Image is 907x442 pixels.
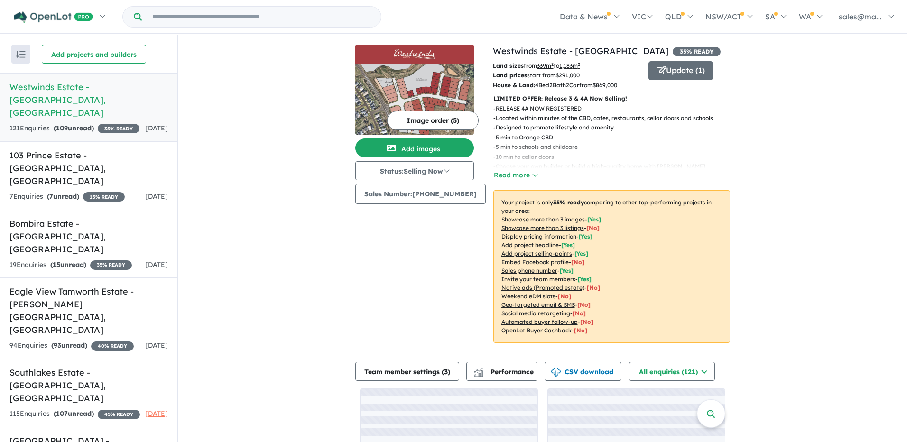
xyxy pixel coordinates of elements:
[549,82,553,89] u: 2
[91,341,134,351] span: 40 % READY
[537,62,554,69] u: 339 m
[355,138,474,157] button: Add images
[56,409,68,418] span: 107
[553,199,584,206] b: 35 % ready
[501,293,555,300] u: Weekend eDM slots
[573,310,586,317] span: [No]
[501,276,575,283] u: Invite your team members
[145,409,168,418] span: [DATE]
[98,124,139,133] span: 35 % READY
[501,310,570,317] u: Social media retargeting
[501,250,572,257] u: Add project selling-points
[54,409,94,418] strong: ( unread)
[501,258,569,266] u: Embed Facebook profile
[54,341,61,350] span: 93
[554,62,580,69] span: to
[466,362,537,381] button: Performance
[359,48,470,60] img: Westwinds Estate - Orange Logo
[493,71,641,80] p: start from
[14,11,93,23] img: Openlot PRO Logo White
[574,250,588,257] span: [ Yes ]
[355,45,474,135] a: Westwinds Estate - Orange LogoWestwinds Estate - Orange
[56,124,68,132] span: 109
[493,113,721,123] p: - Located within minutes of the CBD, cafes, restaurants, cellar doors and schools
[145,260,168,269] span: [DATE]
[587,216,601,223] span: [ Yes ]
[493,190,730,343] p: Your project is only comparing to other top-performing projects in your area: - - - - - - - - - -...
[501,233,576,240] u: Display pricing information
[571,258,584,266] span: [ No ]
[98,410,140,419] span: 45 % READY
[501,241,559,249] u: Add project headline
[444,368,448,376] span: 3
[586,224,600,231] span: [ No ]
[53,260,60,269] span: 15
[673,47,721,56] span: 35 % READY
[83,192,125,202] span: 15 % READY
[355,161,474,180] button: Status:Selling Now
[501,216,585,223] u: Showcase more than 3 images
[493,62,524,69] b: Land sizes
[387,111,479,130] button: Image order (5)
[578,62,580,67] sup: 2
[574,327,587,334] span: [No]
[9,285,168,336] h5: Eagle View Tamworth Estate - [PERSON_NAME][GEOGRAPHIC_DATA] , [GEOGRAPHIC_DATA]
[555,72,580,79] u: $ 291,000
[501,327,572,334] u: OpenLot Buyer Cashback
[51,341,87,350] strong: ( unread)
[145,192,168,201] span: [DATE]
[145,124,168,132] span: [DATE]
[475,368,534,376] span: Performance
[493,152,721,162] p: - 10 min to cellar doors
[47,192,79,201] strong: ( unread)
[9,123,139,134] div: 121 Enquir ies
[648,61,713,80] button: Update (1)
[493,162,721,171] p: - Choose your own builder or build a high-quality home with [PERSON_NAME]
[560,267,574,274] span: [ Yes ]
[578,276,592,283] span: [ Yes ]
[558,293,571,300] span: [No]
[566,82,569,89] u: 2
[474,368,482,373] img: line-chart.svg
[493,46,669,56] a: Westwinds Estate - [GEOGRAPHIC_DATA]
[839,12,882,21] span: sales@ma...
[90,260,132,270] span: 35 % READY
[545,362,621,381] button: CSV download
[577,301,591,308] span: [No]
[493,61,641,71] p: from
[9,340,134,351] div: 94 Enquir ies
[587,284,600,291] span: [No]
[145,341,168,350] span: [DATE]
[493,142,721,152] p: - 5 min to schools and childcare
[559,62,580,69] u: 1,183 m
[501,267,557,274] u: Sales phone number
[16,51,26,58] img: sort.svg
[9,81,168,119] h5: Westwinds Estate - [GEOGRAPHIC_DATA] , [GEOGRAPHIC_DATA]
[579,233,592,240] span: [ Yes ]
[501,318,578,325] u: Automated buyer follow-up
[561,241,575,249] span: [ Yes ]
[501,284,584,291] u: Native ads (Promoted estate)
[9,366,168,405] h5: Southlakes Estate - [GEOGRAPHIC_DATA] , [GEOGRAPHIC_DATA]
[355,64,474,135] img: Westwinds Estate - Orange
[592,82,617,89] u: $ 869,000
[629,362,715,381] button: All enquiries (121)
[551,368,561,377] img: download icon
[144,7,379,27] input: Try estate name, suburb, builder or developer
[9,191,125,203] div: 7 Enquir ies
[493,72,527,79] b: Land prices
[493,133,721,142] p: - 5 min to Orange CBD
[50,260,86,269] strong: ( unread)
[9,408,140,420] div: 115 Enquir ies
[54,124,94,132] strong: ( unread)
[535,82,538,89] u: 4
[493,123,721,132] p: - Designed to promote lifestyle and amenity
[9,217,168,256] h5: Bombira Estate - [GEOGRAPHIC_DATA] , [GEOGRAPHIC_DATA]
[501,224,584,231] u: Showcase more than 3 listings
[493,81,641,90] p: Bed Bath Car from
[493,104,721,113] p: - RELEASE 4A NOW REGISTERED
[355,184,486,204] button: Sales Number:[PHONE_NUMBER]
[580,318,593,325] span: [No]
[493,170,538,181] button: Read more
[42,45,146,64] button: Add projects and builders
